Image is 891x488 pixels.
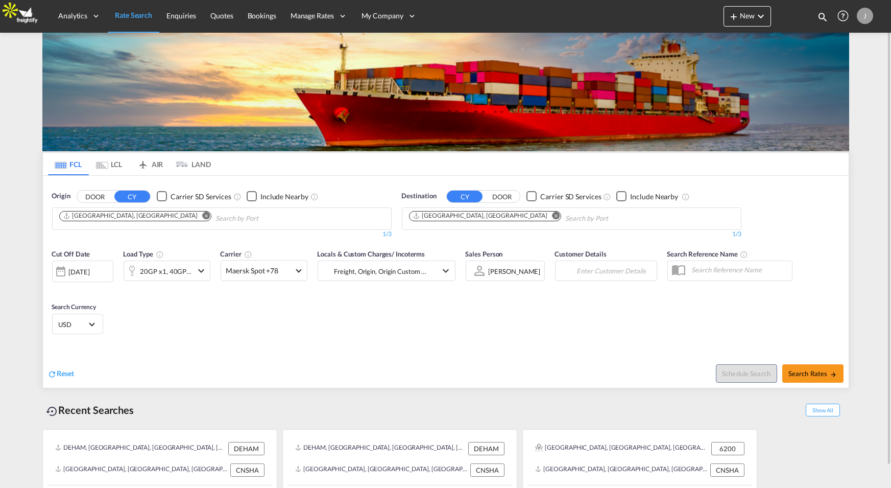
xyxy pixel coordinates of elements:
div: Include Nearby [260,192,308,202]
span: / Incoterms [392,250,425,258]
md-icon: Unchecked: Ignores neighbouring ports when fetching rates.Checked : Includes neighbouring ports w... [310,193,319,201]
div: CNSHA [470,463,504,477]
md-datepicker: Select [52,281,60,295]
md-tab-item: AIR [130,153,171,175]
span: USD [59,320,87,329]
div: OriginDOOR CY Checkbox No InkUnchecked: Search for CY (Container Yard) services for all selected ... [43,176,849,388]
input: Search Reference Name [687,262,792,277]
md-icon: Unchecked: Search for CY (Container Yard) services for all selected carriers.Checked : Search for... [233,193,242,201]
div: Freight Origin Origin Custom Dock Stuffingicon-chevron-down [318,261,455,281]
md-checkbox: Checkbox No Ink [526,191,601,202]
img: LCL+%26+FCL+BACKGROUND.png [42,33,849,151]
md-tab-item: LCL [89,153,130,175]
div: Include Nearby [630,192,678,202]
md-icon: icon-backup-restore [46,405,59,417]
md-pagination-wrapper: Use the left and right arrow keys to navigate between tabs [48,153,211,175]
button: CY [447,191,483,202]
input: Chips input. [215,211,312,227]
md-icon: icon-airplane [137,158,149,166]
span: Search Reference Name [667,250,749,258]
md-tab-item: FCL [48,153,89,175]
div: Aabæk, Aabenraa, Akselbjerg, Årup, Årup Skov, Avbæk, Barsmark, Barsoelanding, Begyndt, Bjerndrup,... [535,442,709,455]
div: DEHAM [228,442,264,455]
span: Sales Person [466,250,503,258]
button: CY [114,191,150,202]
md-icon: Unchecked: Ignores neighbouring ports when fetching rates.Checked : Includes neighbouring ports w... [682,193,690,201]
span: Locals & Custom Charges [318,250,425,258]
md-icon: The selected Trucker/Carrierwill be displayed in the rate results If the rates are from another f... [244,250,252,259]
div: icon-refreshReset [48,368,75,380]
div: Shanghai, CNSHA [413,212,547,220]
span: Search Rates [788,369,837,378]
span: Destination [402,191,437,201]
div: 1/3 [402,230,741,239]
button: Note: By default Schedule search will only considerorigin ports, destination ports and cut off da... [716,364,777,383]
md-checkbox: Checkbox No Ink [616,191,678,202]
div: Carrier SD Services [540,192,601,202]
md-checkbox: Checkbox No Ink [247,191,308,202]
button: Search Ratesicon-arrow-right [782,364,844,383]
md-icon: Your search will be saved by the below given name [740,250,748,259]
span: Maersk Spot +78 [226,266,293,276]
div: [PERSON_NAME] [489,267,541,275]
div: [DATE] [69,267,90,276]
md-tab-item: LAND [171,153,211,175]
div: 1/3 [52,230,392,239]
div: 20GP x1 40GP x1 40HC x1 [140,264,192,278]
span: Reset [57,369,75,378]
button: Remove [196,212,211,222]
div: Recent Searches [42,399,138,422]
md-chips-wrap: Chips container. Use arrow keys to select chips. [58,208,317,227]
span: Search Currency [52,303,97,311]
span: Carrier [221,250,252,258]
md-select: Sales Person: Jesper Johansen [488,264,542,278]
div: CNSHA, Shanghai, China, Greater China & Far East Asia, Asia Pacific [55,463,228,477]
span: Customer Details [555,250,607,258]
div: DEHAM, Hamburg, Germany, Western Europe, Europe [55,442,226,455]
md-chips-wrap: Chips container. Use arrow keys to select chips. [407,208,666,227]
md-icon: Unchecked: Search for CY (Container Yard) services for all selected carriers.Checked : Search for... [603,193,611,201]
div: 20GP x1 40GP x1 40HC x1icon-chevron-down [124,261,210,281]
div: 6200 [711,442,744,455]
input: Chips input. [565,211,662,227]
div: Press delete to remove this chip. [63,212,200,220]
span: Origin [52,191,70,201]
div: CNSHA, Shanghai, China, Greater China & Far East Asia, Asia Pacific [295,463,468,477]
div: Freight Origin Origin Custom Dock Stuffing [334,264,427,278]
div: Press delete to remove this chip. [413,212,549,220]
span: Show All [806,404,839,416]
button: DOOR [77,191,113,202]
md-icon: icon-chevron-down [195,265,207,277]
div: Carrier SD Services [171,192,231,202]
button: Remove [545,212,561,222]
input: Enter Customer Details [577,263,654,278]
div: CNSHA [230,463,264,477]
div: CNSHA, Shanghai, China, Greater China & Far East Asia, Asia Pacific [535,463,708,477]
md-icon: icon-chevron-down [440,265,452,277]
div: Hamburg, DEHAM [63,212,198,220]
md-icon: icon-arrow-right [830,371,837,378]
div: DEHAM, Hamburg, Germany, Western Europe, Europe [295,442,466,455]
md-icon: icon-information-outline [156,250,164,259]
md-checkbox: Checkbox No Ink [157,191,231,202]
div: DEHAM [468,442,504,455]
span: Cut Off Date [52,250,90,258]
button: DOOR [484,191,520,202]
div: [DATE] [52,261,113,282]
span: Load Type [124,250,164,258]
md-select: Select Currency: $ USDUnited States Dollar [58,317,98,332]
md-icon: icon-refresh [48,369,57,379]
div: CNSHA [710,463,744,477]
